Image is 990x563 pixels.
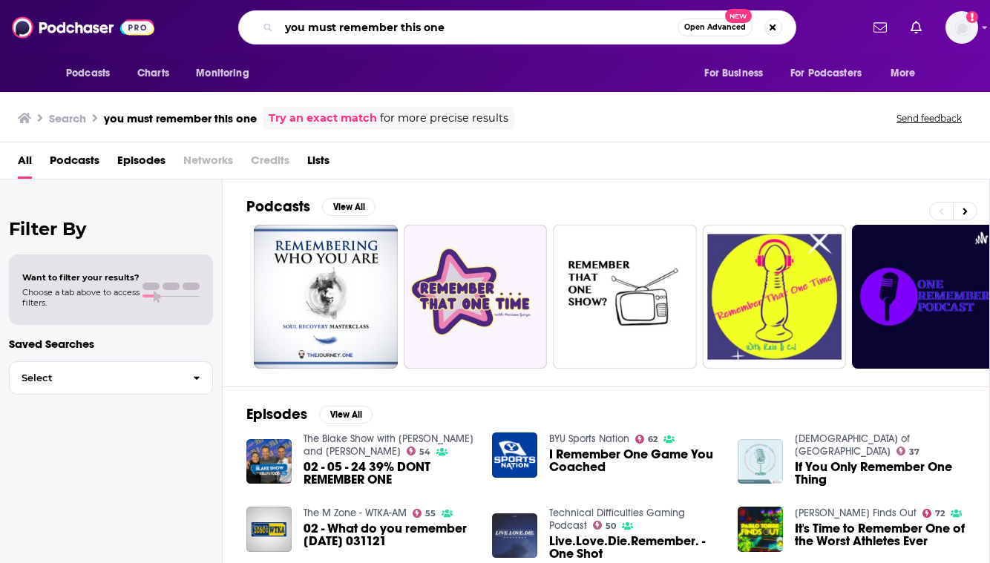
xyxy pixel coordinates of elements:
[22,272,140,283] span: Want to filter your results?
[246,197,376,216] a: PodcastsView All
[246,405,373,424] a: EpisodesView All
[549,507,685,532] a: Technical Difficulties Gaming Podcast
[186,59,268,88] button: open menu
[137,63,169,84] span: Charts
[304,507,407,519] a: The M Zone - WTKA-AM
[678,19,753,36] button: Open AdvancedNew
[868,15,893,40] a: Show notifications dropdown
[307,148,330,179] a: Lists
[304,522,474,547] span: 02 - What do you remember [DATE] 031121
[319,406,373,424] button: View All
[945,11,978,44] button: Show profile menu
[380,110,508,127] span: for more precise results
[9,218,213,240] h2: Filter By
[880,59,934,88] button: open menu
[104,111,257,125] h3: you must remember this one
[22,287,140,308] span: Choose a tab above to access filters.
[704,63,763,84] span: For Business
[12,13,154,42] img: Podchaser - Follow, Share and Rate Podcasts
[966,11,978,23] svg: Add a profile image
[922,509,945,518] a: 72
[279,16,678,39] input: Search podcasts, credits, & more...
[246,507,292,552] img: 02 - What do you remember one year later 031121
[549,448,720,473] a: I Remember One Game You Coached
[909,449,919,455] span: 37
[10,373,181,383] span: Select
[549,432,629,445] a: BYU Sports Nation
[304,432,473,458] a: The Blake Show with Kelly and Todd
[892,112,966,125] button: Send feedback
[238,10,796,45] div: Search podcasts, credits, & more...
[66,63,110,84] span: Podcasts
[246,405,307,424] h2: Episodes
[606,523,616,530] span: 50
[196,63,249,84] span: Monitoring
[419,449,430,455] span: 54
[117,148,165,179] a: Episodes
[49,111,86,125] h3: Search
[322,198,376,216] button: View All
[492,432,537,478] img: I Remember One Game You Coached
[738,507,783,552] img: It's Time to Remember One of the Worst Athletes Ever
[56,59,129,88] button: open menu
[246,197,310,216] h2: Podcasts
[635,435,658,444] a: 62
[549,535,720,560] a: Live.Love.Die.Remember. - One Shot
[648,436,658,443] span: 62
[945,11,978,44] span: Logged in as LBPublicity2
[9,361,213,395] button: Select
[50,148,99,179] a: Podcasts
[304,522,474,547] a: 02 - What do you remember one year later 031121
[795,461,966,486] a: If You Only Remember One Thing
[251,148,289,179] span: Credits
[790,63,862,84] span: For Podcasters
[905,15,928,40] a: Show notifications dropdown
[183,148,233,179] span: Networks
[935,510,945,517] span: 72
[413,509,436,518] a: 55
[781,59,883,88] button: open menu
[945,11,978,44] img: User Profile
[725,9,752,23] span: New
[18,148,32,179] a: All
[795,507,917,519] a: Pablo Torre Finds Out
[246,439,292,484] img: 02 - 05 - 24 39% DONT REMEMBER ONE
[795,432,910,458] a: First United Methodist Church of Baton Rouge
[128,59,178,88] a: Charts
[694,59,781,88] button: open menu
[492,513,537,559] img: Live.Love.Die.Remember. - One Shot
[684,24,746,31] span: Open Advanced
[593,521,617,530] a: 50
[795,522,966,547] a: It's Time to Remember One of the Worst Athletes Ever
[738,439,783,484] img: If You Only Remember One Thing
[269,110,377,127] a: Try an exact match
[407,447,431,455] a: 54
[891,63,916,84] span: More
[896,447,920,455] a: 37
[304,461,474,486] a: 02 - 05 - 24 39% DONT REMEMBER ONE
[9,337,213,351] p: Saved Searches
[425,510,436,517] span: 55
